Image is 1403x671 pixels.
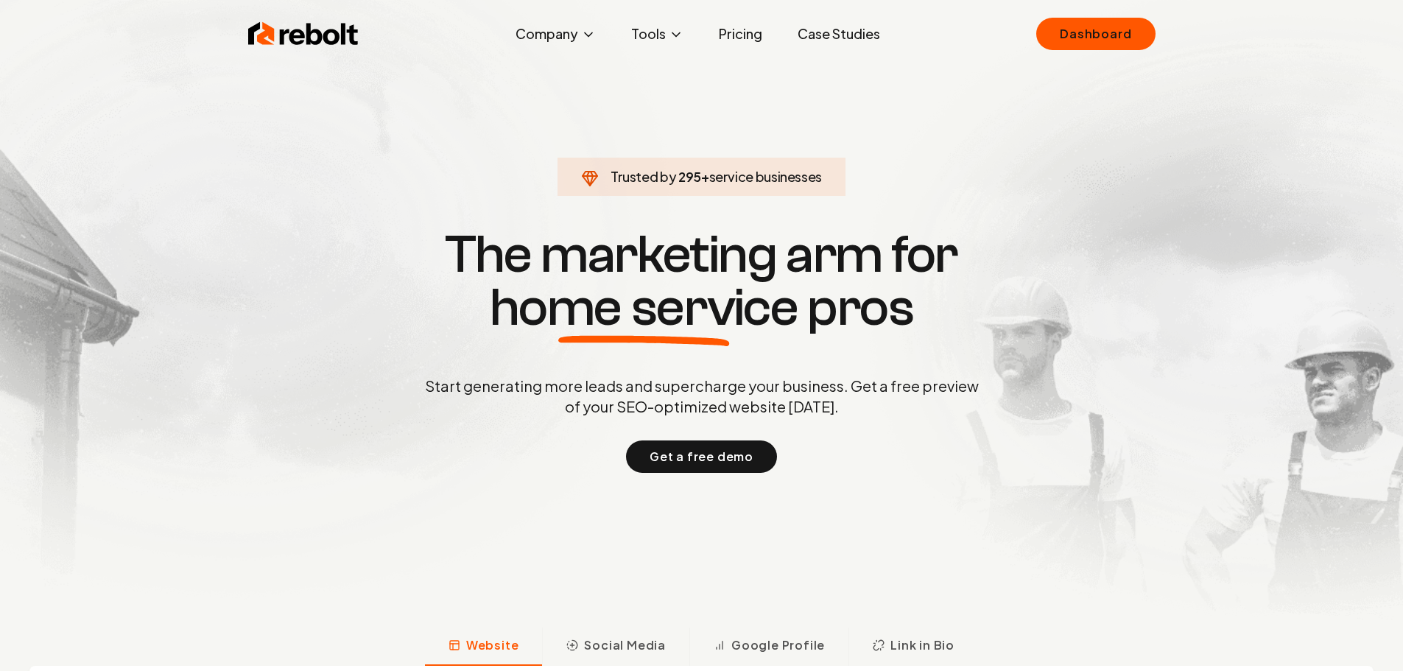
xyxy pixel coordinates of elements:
[422,376,982,417] p: Start generating more leads and supercharge your business. Get a free preview of your SEO-optimiz...
[731,636,825,654] span: Google Profile
[890,636,954,654] span: Link in Bio
[707,19,774,49] a: Pricing
[584,636,666,654] span: Social Media
[626,440,777,473] button: Get a free demo
[490,281,798,334] span: home service
[689,628,848,666] button: Google Profile
[619,19,695,49] button: Tools
[348,228,1055,334] h1: The marketing arm for pros
[466,636,519,654] span: Website
[1036,18,1155,50] a: Dashboard
[709,168,823,185] span: service businesses
[611,168,676,185] span: Trusted by
[848,628,978,666] button: Link in Bio
[786,19,892,49] a: Case Studies
[678,166,701,187] span: 295
[248,19,359,49] img: Rebolt Logo
[504,19,608,49] button: Company
[425,628,543,666] button: Website
[701,168,709,185] span: +
[542,628,689,666] button: Social Media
